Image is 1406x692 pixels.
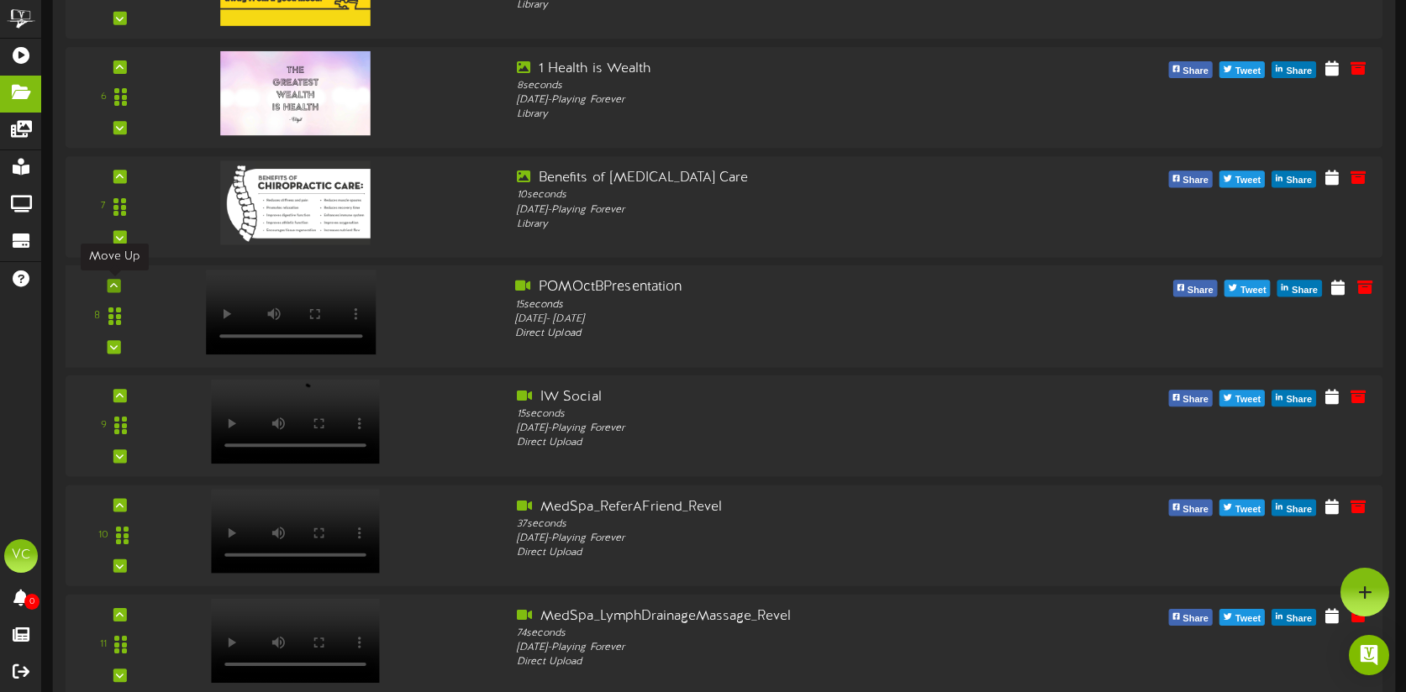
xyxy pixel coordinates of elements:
[1349,635,1389,675] div: Open Intercom Messenger
[517,218,1040,232] div: Library
[1282,62,1315,81] span: Share
[101,419,107,433] div: 9
[1219,500,1265,516] button: Tweet
[221,51,371,135] img: 67c4c530-c60a-43bb-8792-7c0c0f5c6d44healthiswealth001.jpeg
[1168,61,1213,78] button: Share
[1179,610,1212,628] span: Share
[1272,500,1316,516] button: Share
[515,278,1044,297] div: POMOctBPresentation
[515,297,1044,312] div: 15 seconds
[1219,609,1265,626] button: Tweet
[517,436,1040,450] div: Direct Upload
[1179,172,1212,191] span: Share
[515,312,1044,327] div: [DATE] - [DATE]
[1219,61,1265,78] button: Tweet
[517,546,1040,560] div: Direct Upload
[101,90,107,104] div: 6
[517,388,1040,407] div: IW Social
[1272,61,1316,78] button: Share
[1184,281,1217,300] span: Share
[517,107,1040,122] div: Library
[515,327,1044,341] div: Direct Upload
[1219,390,1265,406] button: Tweet
[1168,390,1213,406] button: Share
[1288,281,1321,300] span: Share
[1168,609,1213,626] button: Share
[517,655,1040,669] div: Direct Upload
[1179,501,1212,519] span: Share
[1282,391,1315,409] span: Share
[1232,610,1264,628] span: Tweet
[1282,610,1315,628] span: Share
[1179,391,1212,409] span: Share
[1232,172,1264,191] span: Tweet
[1168,500,1213,516] button: Share
[517,641,1040,655] div: [DATE] - Playing Forever
[1237,281,1270,300] span: Tweet
[221,160,371,244] img: c91ccd91-c0a9-417b-b57a-e5ee74b984c2benefitsofchiropracticcare.jpeg
[1232,62,1264,81] span: Tweet
[1272,609,1316,626] button: Share
[1232,391,1264,409] span: Tweet
[1179,62,1212,81] span: Share
[517,79,1040,93] div: 8 seconds
[517,626,1040,641] div: 74 seconds
[1232,501,1264,519] span: Tweet
[517,188,1040,202] div: 10 seconds
[1282,172,1315,191] span: Share
[94,309,100,323] div: 8
[98,528,108,543] div: 10
[1173,280,1218,297] button: Share
[100,637,107,652] div: 11
[1272,390,1316,406] button: Share
[1282,501,1315,519] span: Share
[517,516,1040,531] div: 37 seconds
[517,422,1040,436] div: [DATE] - Playing Forever
[1219,171,1265,188] button: Tweet
[4,539,38,573] div: VC
[1272,171,1316,188] button: Share
[517,407,1040,422] div: 15 seconds
[24,594,39,610] span: 0
[1168,171,1213,188] button: Share
[517,60,1040,79] div: 1 Health is Wealth
[517,93,1040,107] div: [DATE] - Playing Forever
[1277,280,1322,297] button: Share
[517,532,1040,546] div: [DATE] - Playing Forever
[1224,280,1271,297] button: Tweet
[517,497,1040,516] div: MedSpa_ReferAFriend_Revel
[517,607,1040,626] div: MedSpa_LymphDrainageMassage_Revel
[517,202,1040,217] div: [DATE] - Playing Forever
[517,169,1040,188] div: Benefits of [MEDICAL_DATA] Care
